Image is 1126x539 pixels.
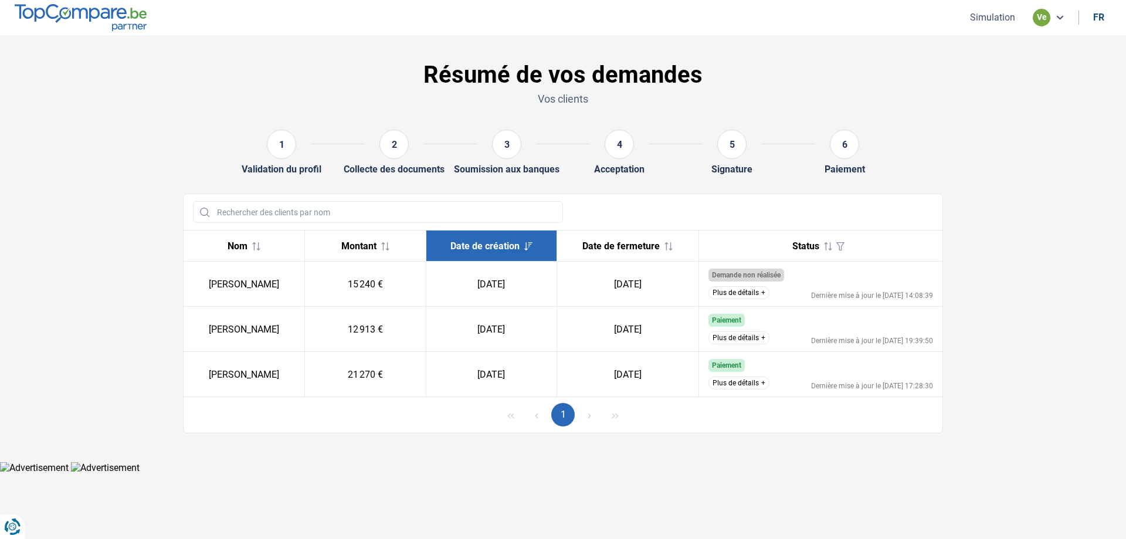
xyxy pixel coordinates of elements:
div: Dernière mise à jour le [DATE] 14:08:39 [811,292,933,299]
button: Next Page [578,403,601,426]
input: Rechercher des clients par nom [193,201,563,223]
div: 5 [717,130,747,159]
span: Paiement [712,316,741,324]
td: 12 913 € [305,307,426,352]
span: Date de création [450,240,520,252]
td: [DATE] [557,262,698,307]
div: Dernière mise à jour le [DATE] 17:28:30 [811,382,933,389]
div: fr [1093,12,1104,23]
div: Dernière mise à jour le [DATE] 19:39:50 [811,337,933,344]
td: [DATE] [557,307,698,352]
img: Advertisement [71,462,140,473]
button: Plus de détails [708,286,769,299]
td: [PERSON_NAME] [184,262,305,307]
button: Plus de détails [708,331,769,344]
button: First Page [499,403,523,426]
span: Status [792,240,819,252]
div: Signature [711,164,752,175]
span: Montant [341,240,377,252]
button: Simulation [966,11,1019,23]
div: ve [1033,9,1050,26]
div: 4 [605,130,634,159]
p: Vos clients [183,91,943,106]
span: Demande non réalisée [712,271,781,279]
td: [DATE] [426,262,557,307]
div: 3 [492,130,521,159]
span: Paiement [712,361,741,369]
img: TopCompare.be [15,4,147,30]
td: 15 240 € [305,262,426,307]
div: Validation du profil [242,164,321,175]
div: Soumission aux banques [454,164,559,175]
button: Page 1 [551,403,575,426]
td: [DATE] [426,352,557,397]
td: [DATE] [426,307,557,352]
td: [DATE] [557,352,698,397]
div: Acceptation [594,164,645,175]
span: Date de fermeture [582,240,660,252]
button: Plus de détails [708,377,769,389]
div: Paiement [825,164,865,175]
div: 1 [267,130,296,159]
td: 21 270 € [305,352,426,397]
span: Nom [228,240,247,252]
div: 6 [830,130,859,159]
div: Collecte des documents [344,164,445,175]
button: Last Page [603,403,627,426]
td: [PERSON_NAME] [184,352,305,397]
button: Previous Page [525,403,548,426]
td: [PERSON_NAME] [184,307,305,352]
div: 2 [379,130,409,159]
h1: Résumé de vos demandes [183,61,943,89]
